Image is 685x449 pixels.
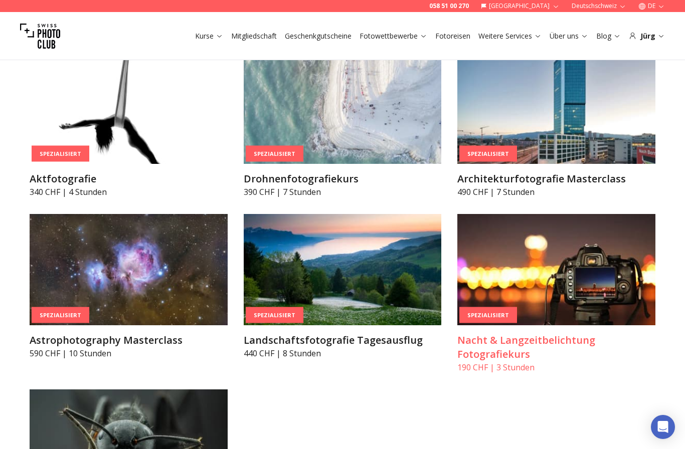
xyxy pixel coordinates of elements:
[457,53,655,164] img: Architekturfotografie Masterclass
[246,307,303,323] div: Spezialisiert
[244,186,442,198] p: 390 CHF | 7 Stunden
[457,172,655,186] h3: Architekturfotografie Masterclass
[32,307,89,323] div: Spezialisiert
[30,186,228,198] p: 340 CHF | 4 Stunden
[20,16,60,56] img: Swiss photo club
[356,29,431,43] button: Fotowettbewerbe
[285,31,352,41] a: Geschenkgutscheine
[244,172,442,186] h3: Drohnenfotografiekurs
[30,214,228,359] a: Astrophotography MasterclassSpezialisiertAstrophotography Masterclass590 CHF | 10 Stunden
[244,53,442,198] a: DrohnenfotografiekursSpezialisiertDrohnenfotografiekurs390 CHF | 7 Stunden
[457,186,655,198] p: 490 CHF | 7 Stunden
[478,31,542,41] a: Weitere Services
[550,31,588,41] a: Über uns
[596,31,621,41] a: Blog
[30,347,228,359] p: 590 CHF | 10 Stunden
[474,29,546,43] button: Weitere Services
[429,2,469,10] a: 058 51 00 270
[546,29,592,43] button: Über uns
[435,31,470,41] a: Fotoreisen
[30,333,228,347] h3: Astrophotography Masterclass
[592,29,625,43] button: Blog
[281,29,356,43] button: Geschenkgutscheine
[244,214,442,325] img: Landschaftsfotografie Tagesausflug
[227,29,281,43] button: Mitgliedschaft
[457,214,655,373] a: Nacht & Langzeitbelichtung FotografiekursSpezialisiertNacht & Langzeitbelichtung Fotografiekurs19...
[191,29,227,43] button: Kurse
[459,145,517,162] div: Spezialisiert
[431,29,474,43] button: Fotoreisen
[231,31,277,41] a: Mitgliedschaft
[32,145,89,162] div: Spezialisiert
[651,415,675,439] div: Open Intercom Messenger
[457,214,655,325] img: Nacht & Langzeitbelichtung Fotografiekurs
[30,214,228,325] img: Astrophotography Masterclass
[244,333,442,347] h3: Landschaftsfotografie Tagesausflug
[244,53,442,164] img: Drohnenfotografiekurs
[244,214,442,359] a: Landschaftsfotografie TagesausflugSpezialisiertLandschaftsfotografie Tagesausflug440 CHF | 8 Stunden
[30,53,228,198] a: AktfotografieSpezialisiertAktfotografie340 CHF | 4 Stunden
[457,361,655,373] p: 190 CHF | 3 Stunden
[30,53,228,164] img: Aktfotografie
[629,31,665,41] div: Jürg
[30,172,228,186] h3: Aktfotografie
[195,31,223,41] a: Kurse
[457,53,655,198] a: Architekturfotografie MasterclassSpezialisiertArchitekturfotografie Masterclass490 CHF | 7 Stunden
[457,333,655,361] h3: Nacht & Langzeitbelichtung Fotografiekurs
[244,347,442,359] p: 440 CHF | 8 Stunden
[246,145,303,162] div: Spezialisiert
[360,31,427,41] a: Fotowettbewerbe
[459,307,517,323] div: Spezialisiert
